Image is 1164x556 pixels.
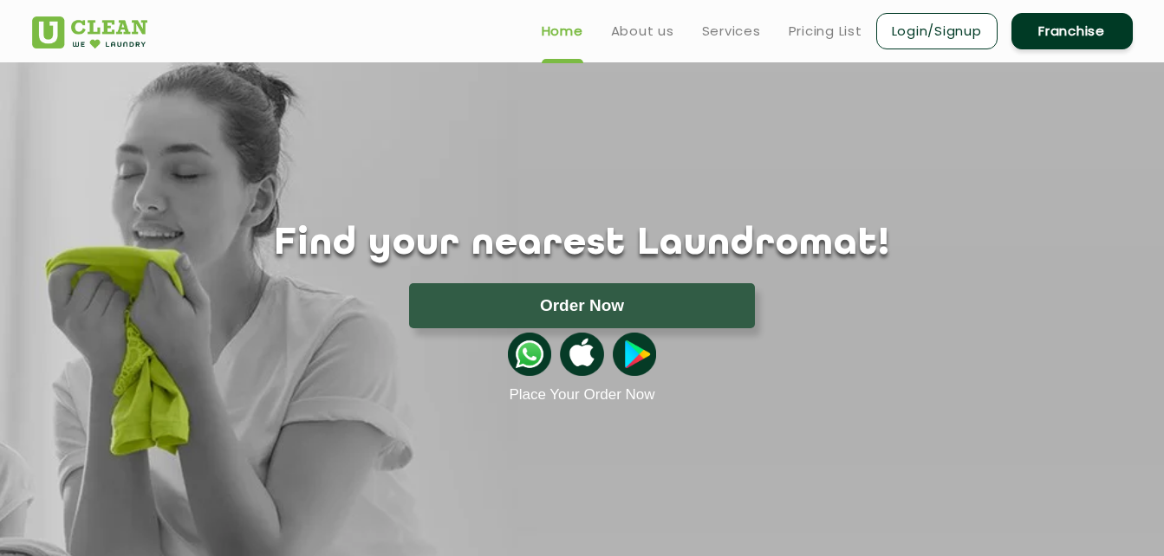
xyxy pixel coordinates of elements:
[1011,13,1133,49] a: Franchise
[32,16,147,48] img: UClean Laundry and Dry Cleaning
[409,283,755,328] button: Order Now
[702,21,761,42] a: Services
[19,223,1146,266] h1: Find your nearest Laundromat!
[876,13,998,49] a: Login/Signup
[508,333,551,376] img: whatsappicon.png
[560,333,603,376] img: apple-icon.png
[613,333,656,376] img: playstoreicon.png
[611,21,674,42] a: About us
[542,21,583,42] a: Home
[509,386,654,404] a: Place Your Order Now
[789,21,862,42] a: Pricing List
